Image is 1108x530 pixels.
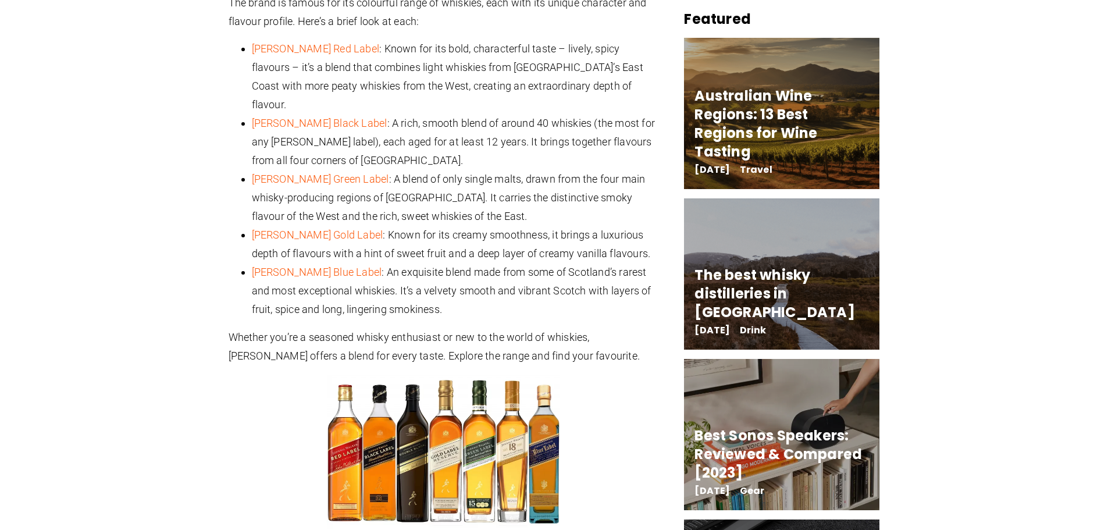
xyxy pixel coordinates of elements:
a: Australian Wine Regions: 13 Best Regions for Wine Tasting [694,86,817,161]
a: [PERSON_NAME] Blue Label [252,266,382,278]
a: Travel [740,163,772,176]
li: : A rich, smooth blend of around 40 whiskies (the most for any [PERSON_NAME] label), each aged fo... [252,114,659,170]
a: [PERSON_NAME] Red Label [252,42,380,55]
a: Gear [740,484,765,497]
a: The best whisky distilleries in [GEOGRAPHIC_DATA] [694,265,854,322]
a: Drink [740,323,767,337]
li: : A blend of only single malts, drawn from the four main whisky-producing regions of [GEOGRAPHIC_... [252,170,659,226]
a: [PERSON_NAME] Gold Label [252,229,383,241]
li: : Known for its bold, characterful taste – lively, spicy flavours – it’s a blend that combines li... [252,40,659,114]
span: [DATE] [694,166,730,174]
span: [DATE] [694,487,730,495]
a: [PERSON_NAME] Black Label [252,117,387,129]
p: Whether you’re a seasoned whisky enthusiast or new to the world of whiskies, [PERSON_NAME] offers... [229,328,659,365]
li: : An exquisite blend made from some of Scotland’s rarest and most exceptional whiskies. It’s a ve... [252,263,659,319]
img: Johnnie Walker Range [327,375,560,530]
li: : Known for its creamy smoothness, it brings a luxurious depth of flavours with a hint of sweet f... [252,226,659,263]
a: Best Sonos Speakers: Reviewed & Compared [2023] [694,426,862,482]
a: [PERSON_NAME] Green Label [252,173,389,185]
h3: Featured [684,10,879,29]
span: [DATE] [694,326,730,335]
